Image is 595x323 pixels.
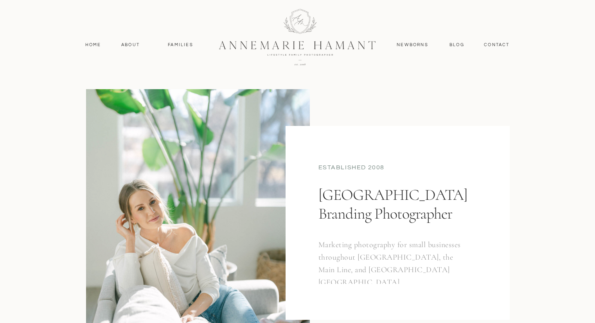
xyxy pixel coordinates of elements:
[318,163,477,174] div: established 2008
[82,41,105,48] a: Home
[448,41,466,48] a: Blog
[394,41,431,48] a: Newborns
[163,41,198,48] a: Families
[318,185,473,253] h1: [GEOGRAPHIC_DATA] Branding Photographer
[119,41,142,48] a: About
[318,239,466,284] h3: Marketing photography for small businesses throughout [GEOGRAPHIC_DATA], the Main Line, and [GEOG...
[480,41,514,48] a: contact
